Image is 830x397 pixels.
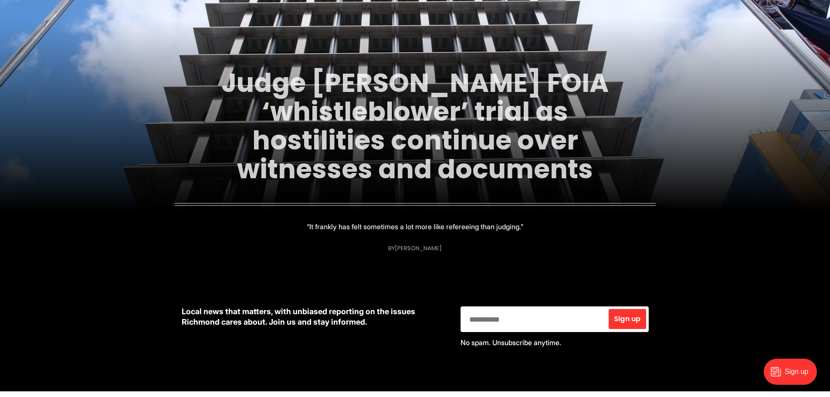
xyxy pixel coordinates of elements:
a: [PERSON_NAME] [395,244,442,252]
p: Local news that matters, with unbiased reporting on the issues Richmond cares about. Join us and ... [182,306,447,327]
a: Judge [PERSON_NAME] FOIA ‘whistleblower’ trial as hostilities continue over witnesses and documents [221,64,609,187]
div: By [388,245,442,251]
span: No spam. Unsubscribe anytime. [461,338,561,347]
p: “It frankly has felt sometimes a lot more like refereeing than judging.” [307,221,523,233]
iframe: portal-trigger [756,354,830,397]
span: Sign up [614,316,640,322]
button: Sign up [609,309,646,329]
